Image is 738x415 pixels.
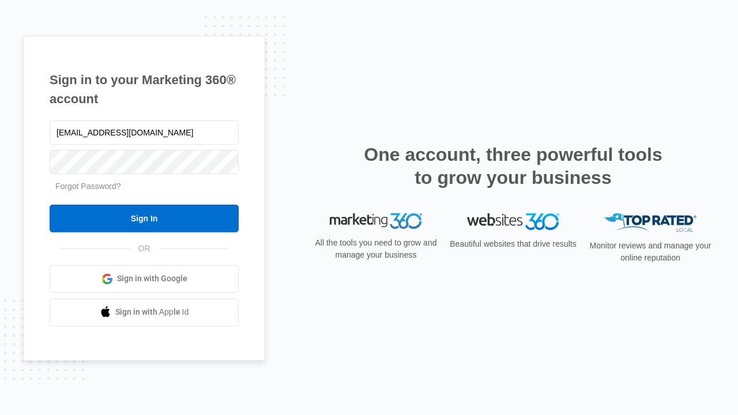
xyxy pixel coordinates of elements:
[50,205,239,232] input: Sign In
[50,299,239,326] a: Sign in with Apple Id
[604,213,696,232] img: Top Rated Local
[115,306,189,318] span: Sign in with Apple Id
[50,120,239,145] input: Email
[50,265,239,293] a: Sign in with Google
[586,240,715,264] p: Monitor reviews and manage your online reputation
[117,273,187,285] span: Sign in with Google
[50,70,239,108] h1: Sign in to your Marketing 360® account
[330,213,422,229] img: Marketing 360
[311,237,440,261] p: All the tools you need to grow and manage your business
[449,238,578,250] p: Beautiful websites that drive results
[467,213,559,230] img: Websites 360
[360,143,666,189] h2: One account, three powerful tools to grow your business
[130,243,159,255] span: OR
[55,182,121,191] a: Forgot Password?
